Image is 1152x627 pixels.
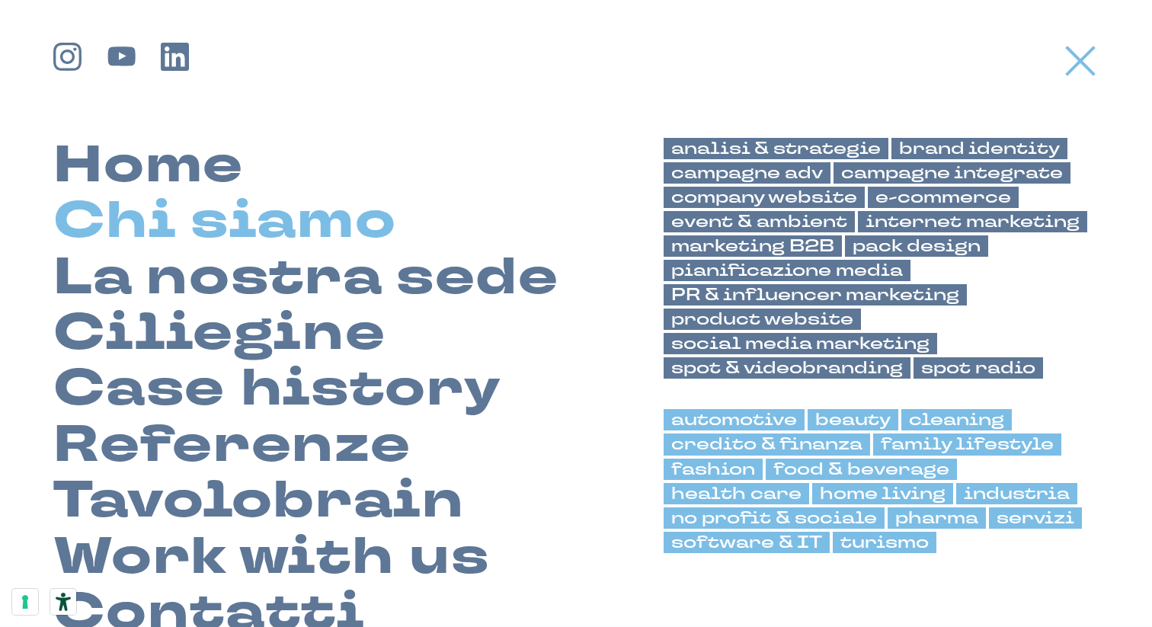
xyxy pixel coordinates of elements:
a: turismo [833,532,936,553]
a: e-commerce [868,187,1019,208]
a: cleaning [901,409,1012,430]
button: Strumenti di accessibilità [50,589,76,615]
a: health care [664,483,809,504]
a: Home [53,138,244,194]
a: fashion [664,459,763,480]
a: marketing B2B [664,235,842,257]
a: Work with us [53,529,489,585]
a: food & beverage [766,459,957,480]
a: social media marketing [664,333,937,354]
a: company website [664,187,865,208]
a: family lifestyle [873,433,1061,455]
a: pianificazione media [664,260,910,281]
a: campagne integrate [834,162,1070,184]
a: Case history [53,361,501,417]
a: beauty [808,409,898,430]
a: internet marketing [858,211,1087,232]
a: home living [812,483,953,504]
a: Chi siamo [53,194,396,249]
a: event & ambient [664,211,855,232]
a: PR & influencer marketing [664,284,967,306]
a: brand identity [891,138,1067,159]
button: Le tue preferenze relative al consenso per le tecnologie di tracciamento [12,589,38,615]
a: no profit & sociale [664,507,885,529]
a: credito & finanza [664,433,870,455]
a: software & IT [664,532,830,553]
a: Referenze [53,417,411,473]
a: automotive [664,409,805,430]
a: pack design [845,235,988,257]
a: spot radio [914,357,1043,379]
a: Ciliegine [53,306,386,361]
a: La nostra sede [53,250,558,306]
a: industria [956,483,1077,504]
a: product website [664,309,861,330]
a: Tavolobrain [53,473,464,529]
a: campagne adv [664,162,830,184]
a: analisi & strategie [664,138,888,159]
a: spot & videobranding [664,357,910,379]
a: pharma [888,507,986,529]
a: servizi [989,507,1082,529]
